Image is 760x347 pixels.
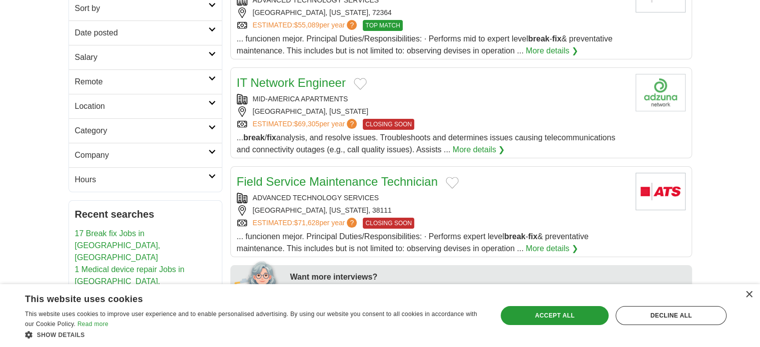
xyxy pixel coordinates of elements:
a: Field Service Maintenance Technician [237,175,438,188]
a: Hours [69,167,222,192]
span: CLOSING SOON [363,218,414,229]
span: This website uses cookies to improve user experience and to enable personalised advertising. By u... [25,311,477,328]
h2: Sort by [75,2,208,14]
strong: break [528,34,550,43]
a: Category [69,118,222,143]
h2: Salary [75,51,208,63]
a: ESTIMATED:$55,089per year? [253,20,359,31]
div: [GEOGRAPHIC_DATA], [US_STATE] [237,106,628,117]
div: Want more interviews? [290,271,686,283]
div: Let us automatically apply to jobs for you. [290,283,686,294]
strong: fix [552,34,562,43]
a: More details ❯ [526,243,578,255]
a: Remote [69,69,222,94]
img: Company logo [636,74,686,111]
h2: Location [75,100,208,112]
h2: Remote [75,76,208,88]
a: More details ❯ [453,144,505,156]
span: ... funcionen mejor. Principal Duties/Responsibilities: · Performs mid to expert level - & preven... [237,34,613,55]
span: $71,628 [294,219,319,227]
a: ESTIMATED:$71,628per year? [253,218,359,229]
div: Show details [25,330,483,340]
img: Advanced Technology Services logo [636,173,686,210]
span: $55,089 [294,21,319,29]
h2: Date posted [75,27,208,39]
span: Show details [37,332,85,339]
strong: break [243,133,265,142]
a: Read more, opens a new window [77,321,108,328]
span: ? [347,218,357,228]
a: ADVANCED TECHNOLOGY SERVICES [253,194,379,202]
span: CLOSING SOON [363,119,414,130]
div: Close [745,291,753,299]
a: Company [69,143,222,167]
div: [GEOGRAPHIC_DATA], [US_STATE], 38111 [237,205,628,216]
a: Salary [69,45,222,69]
strong: fix [528,232,538,241]
a: Location [69,94,222,118]
span: ? [347,20,357,30]
div: [GEOGRAPHIC_DATA], [US_STATE], 72364 [237,7,628,18]
button: Add to favorite jobs [354,78,367,90]
a: 17 Break fix Jobs in [GEOGRAPHIC_DATA], [GEOGRAPHIC_DATA] [75,229,160,262]
div: Accept all [501,306,609,325]
span: TOP MATCH [363,20,402,31]
span: $69,305 [294,120,319,128]
div: Decline all [616,306,727,325]
h2: Hours [75,174,208,186]
a: 1 Medical device repair Jobs in [GEOGRAPHIC_DATA], [GEOGRAPHIC_DATA] [75,265,185,298]
div: This website uses cookies [25,290,458,305]
span: ... funcionen mejor. Principal Duties/Responsibilities: · Performs expert level - & preventative ... [237,232,589,253]
h2: Recent searches [75,207,216,222]
a: Date posted [69,20,222,45]
a: More details ❯ [526,45,578,57]
span: ? [347,119,357,129]
a: IT Network Engineer [237,76,346,89]
span: ... / analysis, and resolve issues. Troubleshoots and determines issues causing telecommunication... [237,133,616,154]
strong: fix [267,133,276,142]
strong: break [504,232,526,241]
h2: Company [75,149,208,161]
h2: Category [75,125,208,137]
a: ESTIMATED:$69,305per year? [253,119,359,130]
button: Add to favorite jobs [446,177,459,189]
img: apply-iq-scientist.png [234,260,283,300]
div: MID-AMERICA APARTMENTS [237,94,628,104]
